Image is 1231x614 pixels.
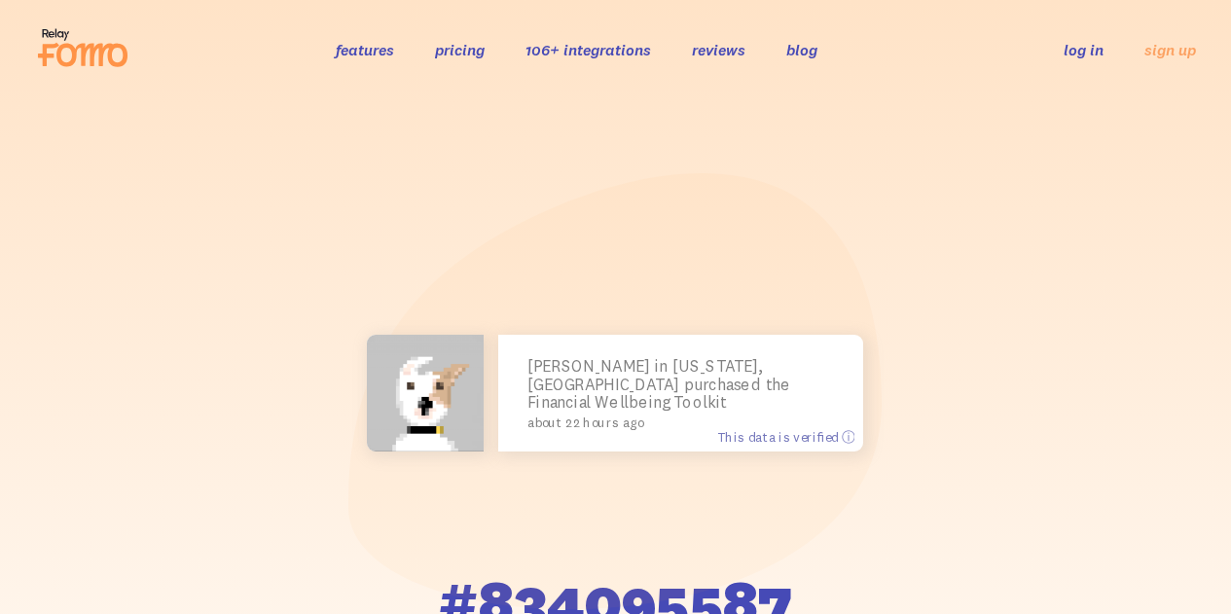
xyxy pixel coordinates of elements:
[525,40,651,59] a: 106+ integrations
[692,40,745,59] a: reviews
[717,428,854,445] span: This data is verified ⓘ
[1144,40,1196,60] a: sign up
[786,40,817,59] a: blog
[527,358,834,430] p: [PERSON_NAME] in [US_STATE], [GEOGRAPHIC_DATA] purchased the Financial Wellbeing Toolkit
[527,415,825,429] small: about 22 hours ago
[367,335,484,451] img: bd337c0f723cbb6c4f96d8c5588ec94c
[435,40,485,59] a: pricing
[1064,40,1104,59] a: log in
[336,40,394,59] a: features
